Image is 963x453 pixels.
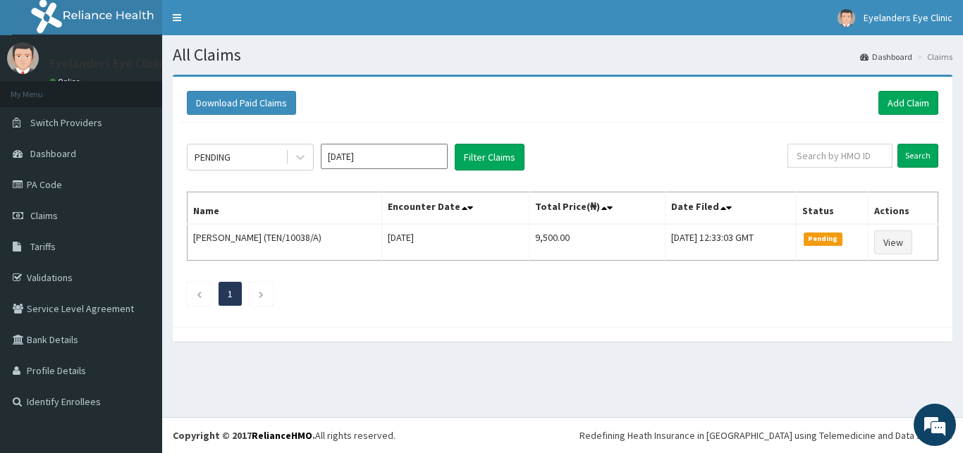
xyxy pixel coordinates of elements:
[860,51,912,63] a: Dashboard
[187,91,296,115] button: Download Paid Claims
[869,192,938,225] th: Actions
[30,240,56,253] span: Tariffs
[787,144,893,168] input: Search by HMO ID
[228,287,233,300] a: Page 1 is your current page
[195,150,231,164] div: PENDING
[30,147,76,160] span: Dashboard
[665,192,796,225] th: Date Filed
[914,51,952,63] li: Claims
[455,144,525,170] button: Filter Claims
[665,224,796,261] td: [DATE] 12:33:03 GMT
[7,42,39,74] img: User Image
[529,192,665,225] th: Total Price(₦)
[838,9,855,27] img: User Image
[173,46,952,64] h1: All Claims
[30,209,58,222] span: Claims
[188,224,382,261] td: [PERSON_NAME] (TEN/10038/A)
[874,230,912,254] a: View
[49,77,83,87] a: Online
[382,192,529,225] th: Encounter Date
[579,428,952,442] div: Redefining Heath Insurance in [GEOGRAPHIC_DATA] using Telemedicine and Data Science!
[321,144,448,169] input: Select Month and Year
[864,11,952,24] span: Eyelanders Eye Clinic
[162,417,963,453] footer: All rights reserved.
[252,429,312,442] a: RelianceHMO
[173,429,315,442] strong: Copyright © 2017 .
[529,224,665,261] td: 9,500.00
[196,287,202,300] a: Previous page
[897,144,938,168] input: Search
[188,192,382,225] th: Name
[878,91,938,115] a: Add Claim
[382,224,529,261] td: [DATE]
[804,232,842,245] span: Pending
[797,192,869,225] th: Status
[30,116,102,129] span: Switch Providers
[258,287,264,300] a: Next page
[49,57,165,70] p: Eyelanders Eye Clinic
